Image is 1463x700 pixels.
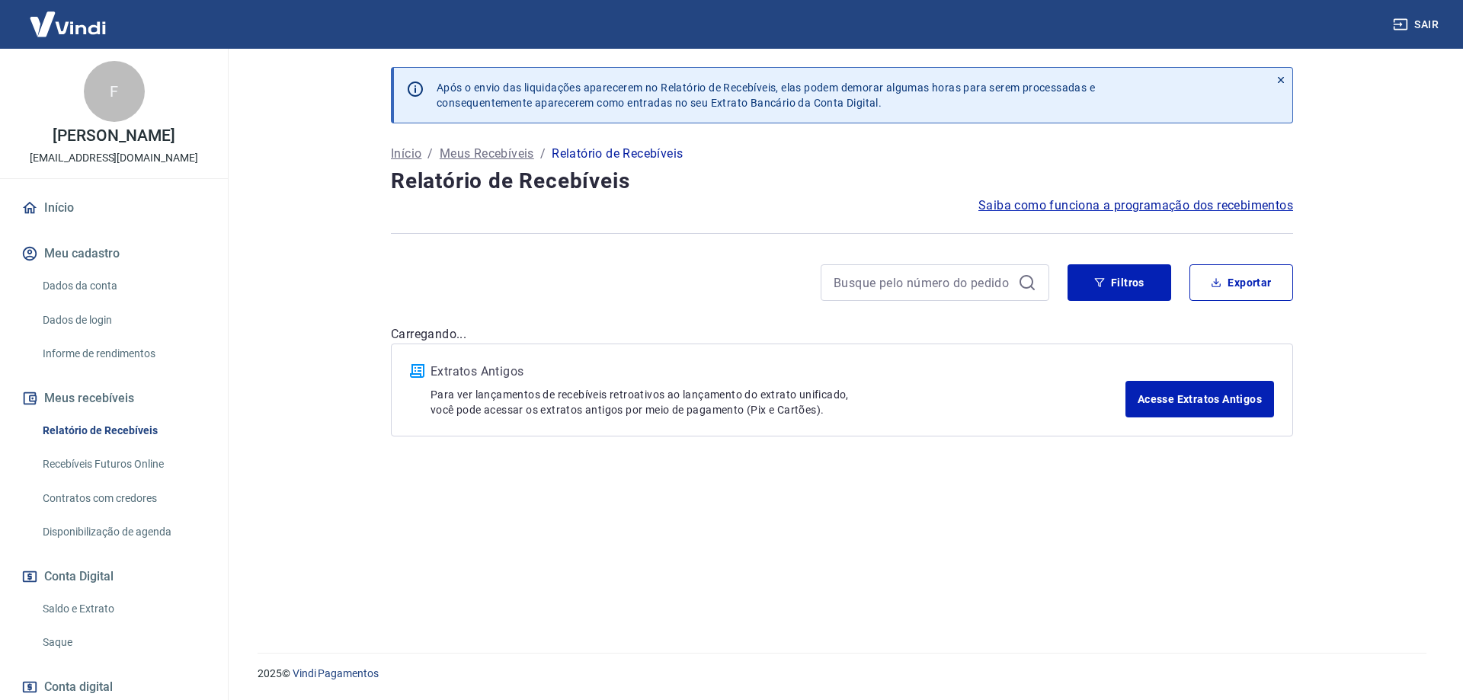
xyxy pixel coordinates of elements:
[37,305,210,336] a: Dados de login
[37,270,210,302] a: Dados da conta
[30,150,198,166] p: [EMAIL_ADDRESS][DOMAIN_NAME]
[18,1,117,47] img: Vindi
[18,382,210,415] button: Meus recebíveis
[18,237,210,270] button: Meu cadastro
[53,128,174,144] p: [PERSON_NAME]
[978,197,1293,215] a: Saiba como funciona a programação dos recebimentos
[391,145,421,163] a: Início
[37,516,210,548] a: Disponibilização de agenda
[834,271,1012,294] input: Busque pelo número do pedido
[391,166,1293,197] h4: Relatório de Recebíveis
[431,387,1125,417] p: Para ver lançamentos de recebíveis retroativos ao lançamento do extrato unificado, você pode aces...
[84,61,145,122] div: F
[1390,11,1445,39] button: Sair
[37,483,210,514] a: Contratos com credores
[427,145,433,163] p: /
[391,325,1293,344] p: Carregando...
[37,449,210,480] a: Recebíveis Futuros Online
[552,145,683,163] p: Relatório de Recebíveis
[540,145,546,163] p: /
[18,191,210,225] a: Início
[410,364,424,378] img: ícone
[44,676,113,698] span: Conta digital
[18,560,210,593] button: Conta Digital
[37,593,210,625] a: Saldo e Extrato
[37,338,210,369] a: Informe de rendimentos
[1189,264,1293,301] button: Exportar
[440,145,534,163] a: Meus Recebíveis
[1068,264,1171,301] button: Filtros
[37,415,210,446] a: Relatório de Recebíveis
[258,666,1426,682] p: 2025 ©
[37,627,210,658] a: Saque
[1125,381,1274,417] a: Acesse Extratos Antigos
[431,363,1125,381] p: Extratos Antigos
[437,80,1095,110] p: Após o envio das liquidações aparecerem no Relatório de Recebíveis, elas podem demorar algumas ho...
[293,667,379,679] a: Vindi Pagamentos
